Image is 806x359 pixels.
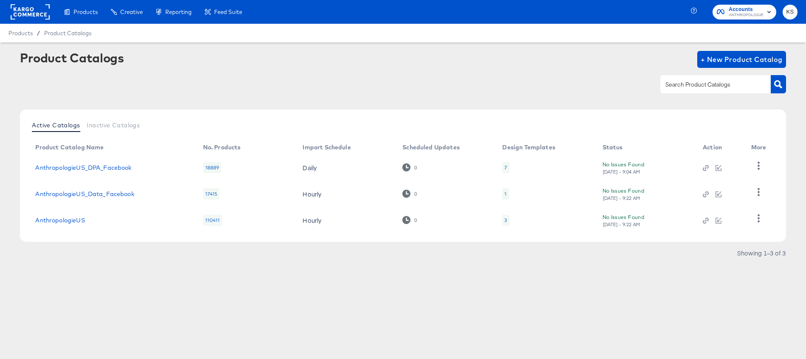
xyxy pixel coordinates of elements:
div: 17415 [203,188,220,199]
span: Active Catalogs [32,122,80,129]
div: No. Products [203,144,241,151]
div: 3 [504,217,507,224]
div: 18889 [203,162,221,173]
span: / [33,30,44,36]
div: 0 [402,190,417,198]
span: Products [74,8,98,15]
div: 7 [504,164,507,171]
span: Inactive Catalogs [87,122,140,129]
th: Status [596,141,696,154]
div: 0 [402,216,417,224]
div: Import Schedule [303,144,351,151]
div: Scheduled Updates [402,144,460,151]
input: Search Product Catalogs [664,80,754,90]
button: + New Product Catalog [697,51,786,68]
div: 3 [502,215,509,226]
button: KS [783,5,798,20]
div: 0 [414,191,417,197]
div: 0 [402,163,417,171]
a: AnthropologieUS_Data_Facebook [35,191,134,197]
th: Action [696,141,744,154]
span: Reporting [165,8,192,15]
td: Hourly [296,181,396,207]
span: + New Product Catalog [701,53,783,65]
div: 0 [414,165,417,171]
span: KS [786,7,794,17]
span: Products [8,30,33,36]
span: ANTHROPOLOGIE [729,12,764,19]
div: 1 [504,191,506,197]
div: 1 [502,188,509,199]
div: Product Catalogs [20,51,124,65]
a: Product Catalogs [44,30,91,36]
span: Feed Suite [214,8,242,15]
div: 110411 [203,215,222,226]
div: Showing 1–3 of 3 [737,250,786,256]
div: 0 [414,217,417,223]
th: More [744,141,777,154]
td: Hourly [296,207,396,233]
a: AnthropologieUS [35,217,85,224]
span: Accounts [729,5,764,14]
td: Daily [296,154,396,181]
div: 7 [502,162,509,173]
span: Creative [120,8,143,15]
button: AccountsANTHROPOLOGIE [713,5,776,20]
div: Design Templates [502,144,555,151]
div: Product Catalog Name [35,144,104,151]
a: AnthropologieUS_DPA_Facebook [35,164,131,171]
